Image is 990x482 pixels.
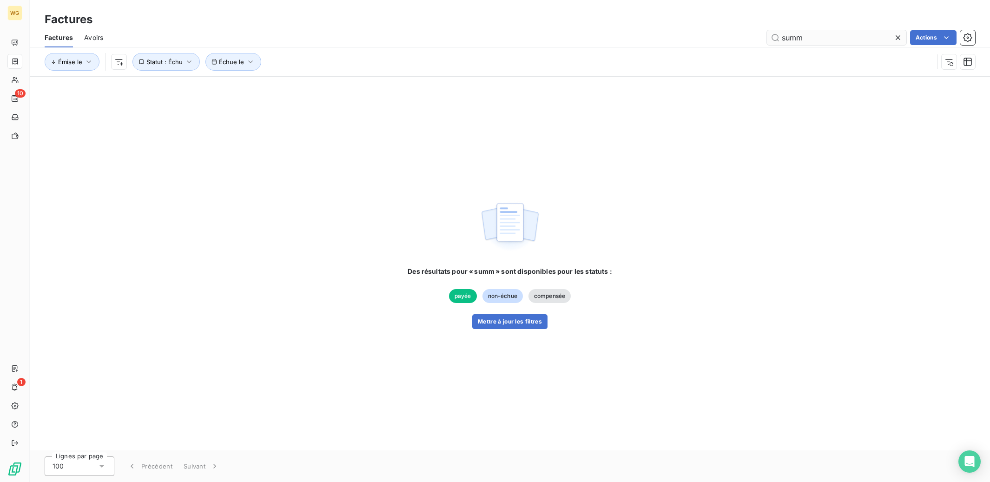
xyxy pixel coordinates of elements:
[15,89,26,98] span: 10
[408,267,612,276] span: Des résultats pour « summ » sont disponibles pour les statuts :
[7,6,22,20] div: WG
[132,53,200,71] button: Statut : Échu
[472,314,548,329] button: Mettre à jour les filtres
[45,11,92,28] h3: Factures
[7,91,22,106] a: 10
[7,462,22,476] img: Logo LeanPay
[45,53,99,71] button: Émise le
[205,53,261,71] button: Échue le
[910,30,957,45] button: Actions
[482,289,523,303] span: non-échue
[53,462,64,471] span: 100
[767,30,906,45] input: Rechercher
[45,33,73,42] span: Factures
[178,456,225,476] button: Suivant
[17,378,26,386] span: 1
[480,198,540,256] img: empty state
[958,450,981,473] div: Open Intercom Messenger
[58,58,82,66] span: Émise le
[84,33,103,42] span: Avoirs
[219,58,244,66] span: Échue le
[146,58,183,66] span: Statut : Échu
[528,289,571,303] span: compensée
[122,456,178,476] button: Précédent
[449,289,477,303] span: payée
